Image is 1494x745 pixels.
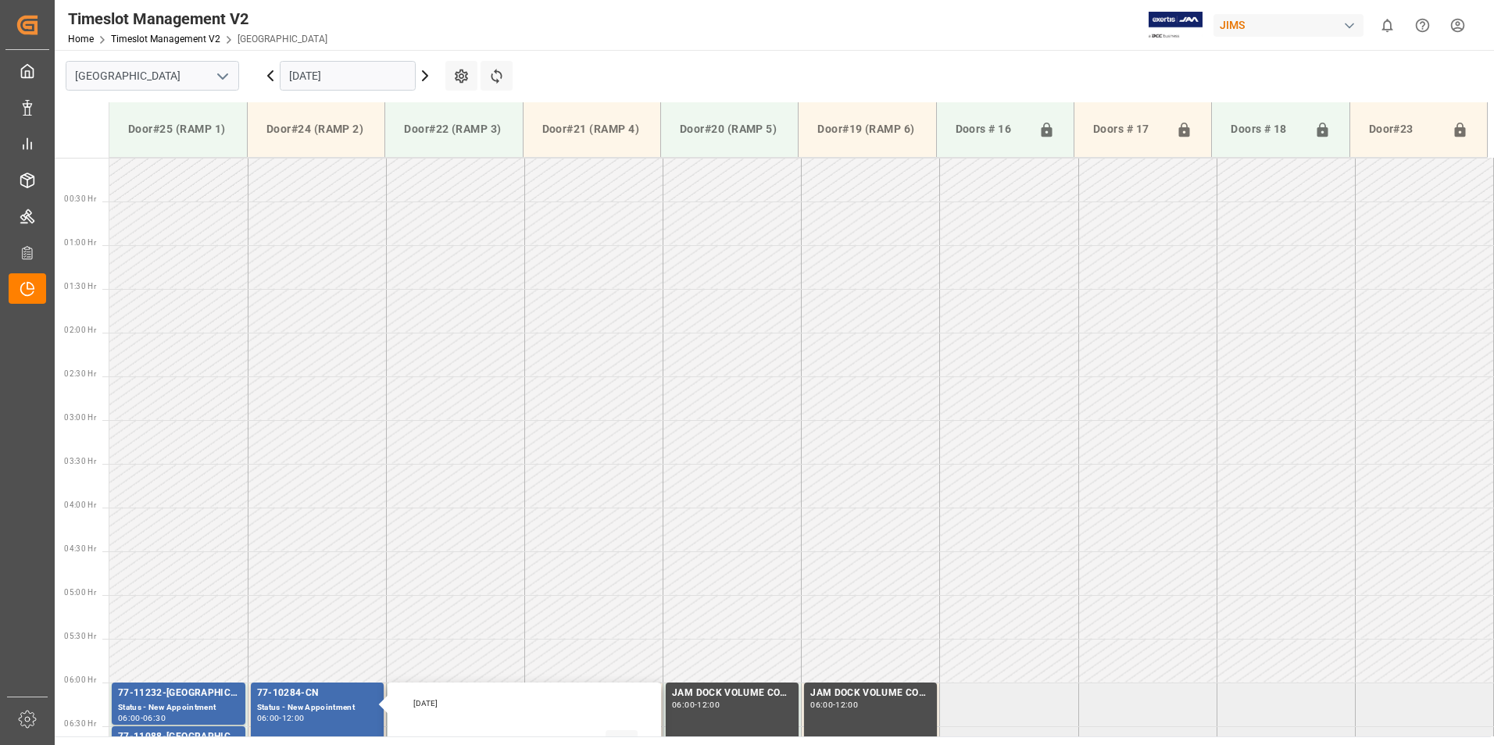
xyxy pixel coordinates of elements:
span: 06:00 Hr [64,675,96,684]
span: 04:30 Hr [64,544,96,553]
button: JIMS [1213,10,1370,40]
div: Doors # 16 [949,115,1032,144]
div: 77-11088-[GEOGRAPHIC_DATA] [118,729,239,745]
span: 05:00 Hr [64,588,96,597]
div: Status - New Appointment [257,701,377,715]
span: 00:30 Hr [64,194,96,203]
div: 06:30 [143,715,166,722]
div: 06:00 [672,701,695,708]
div: - [695,701,697,708]
div: 77-10284-CN [257,686,377,701]
button: show 0 new notifications [1370,8,1405,43]
div: - [141,715,143,722]
div: Door#20 (RAMP 5) [674,115,785,144]
div: - [279,715,281,722]
span: 01:00 Hr [64,238,96,247]
a: Home [68,34,94,45]
span: 01:30 Hr [64,282,96,291]
div: 12:00 [282,715,305,722]
span: 05:30 Hr [64,632,96,640]
div: - [833,701,835,708]
div: JAM DOCK VOLUME CONTROL [810,686,931,701]
span: 02:30 Hr [64,369,96,378]
input: Type to search/select [66,61,239,91]
div: 06:00 [810,701,833,708]
span: 03:00 Hr [64,413,96,422]
div: 12:00 [697,701,720,708]
div: JIMS [1213,14,1364,37]
div: Doors # 17 [1087,115,1170,144]
span: 03:30 Hr [64,457,96,465]
div: Door#24 (RAMP 2) [260,115,372,144]
div: Door#25 (RAMP 1) [122,115,234,144]
span: 04:00 Hr [64,501,96,509]
div: 06:00 [118,715,141,722]
div: Door#21 (RAMP 4) [536,115,648,144]
button: open menu [210,64,234,88]
div: Door#19 (RAMP 6) [811,115,923,144]
a: Timeslot Management V2 [111,34,220,45]
div: 06:00 [257,715,280,722]
button: Help Center [1405,8,1440,43]
div: Door#22 (RAMP 3) [398,115,509,144]
span: 02:00 Hr [64,326,96,334]
div: [DATE] [408,698,644,709]
div: Status - New Appointment [118,701,239,715]
div: Timeslot Management V2 [68,7,327,30]
img: Exertis%20JAM%20-%20Email%20Logo.jpg_1722504956.jpg [1149,12,1203,39]
div: 77-11232-[GEOGRAPHIC_DATA] [118,686,239,701]
span: 06:30 Hr [64,719,96,728]
input: DD.MM.YYYY [280,61,416,91]
div: JAM DOCK VOLUME CONTROL [672,686,792,701]
div: Doors # 18 [1224,115,1307,144]
div: 12:00 [835,701,858,708]
div: Door#23 [1363,115,1446,144]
